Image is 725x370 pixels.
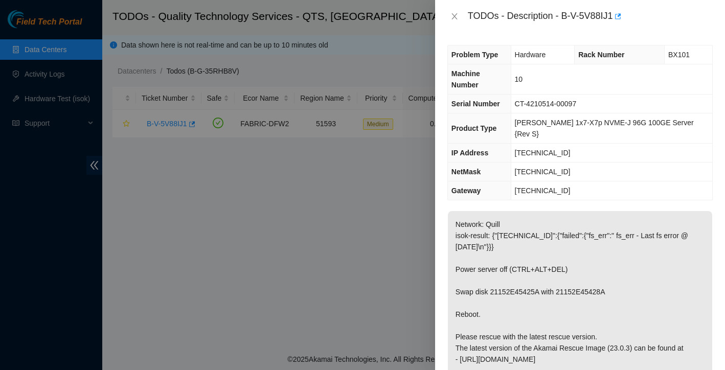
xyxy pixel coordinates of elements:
[451,70,480,89] span: Machine Number
[451,168,481,176] span: NetMask
[468,8,713,25] div: TODOs - Description - B-V-5V88IJ1
[515,100,577,108] span: CT-4210514-00097
[451,124,496,132] span: Product Type
[578,51,624,59] span: Rack Number
[515,187,571,195] span: [TECHNICAL_ID]
[447,12,462,21] button: Close
[451,187,481,195] span: Gateway
[451,100,500,108] span: Serial Number
[515,51,546,59] span: Hardware
[515,119,694,138] span: [PERSON_NAME] 1x7-X7p NVME-J 96G 100GE Server {Rev S}
[515,75,523,83] span: 10
[668,51,690,59] span: BX101
[515,168,571,176] span: [TECHNICAL_ID]
[451,51,499,59] span: Problem Type
[451,149,488,157] span: IP Address
[450,12,459,20] span: close
[515,149,571,157] span: [TECHNICAL_ID]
